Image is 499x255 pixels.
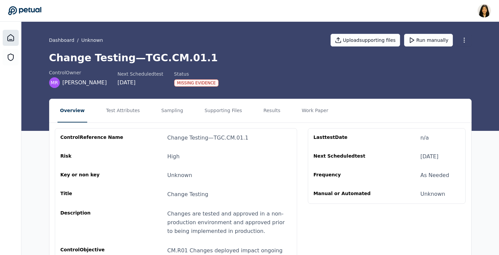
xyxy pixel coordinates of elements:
[202,99,245,122] button: Supporting Files
[174,71,219,77] div: Status
[404,34,453,47] button: Run manually
[420,190,445,198] div: Unknown
[57,99,88,122] button: Overview
[3,49,19,65] a: SOC
[60,134,125,142] div: control Reference Name
[49,99,471,122] nav: Tabs
[167,171,192,179] div: Unknown
[420,171,449,179] div: As Needed
[51,79,58,86] span: MR
[60,190,125,199] div: Title
[81,37,103,44] button: Unknown
[3,30,19,46] a: Dashboard
[167,191,209,197] span: Change Testing
[60,209,125,236] div: Description
[117,79,163,87] div: [DATE]
[420,153,439,161] div: [DATE]
[49,69,107,76] div: control Owner
[331,34,400,47] button: Uploadsupporting files
[103,99,142,122] button: Test Attributes
[299,99,331,122] button: Work Paper
[49,37,75,44] a: Dashboard
[167,209,291,236] div: Changes are tested and approved in a non-production environment and approved prior to being imple...
[117,71,163,77] div: Next Scheduled test
[314,171,378,179] div: Frequency
[8,6,41,15] a: Go to Dashboard
[174,79,219,87] div: Missing Evidence
[49,37,103,44] div: /
[60,153,125,161] div: Risk
[63,79,107,87] span: [PERSON_NAME]
[158,99,186,122] button: Sampling
[420,134,429,142] div: n/a
[49,52,472,64] h1: Change Testing — TGC.CM.01.1
[167,153,180,161] div: High
[478,4,491,17] img: Renee Park
[261,99,283,122] button: Results
[60,171,125,179] div: Key or non key
[314,153,378,161] div: Next Scheduled test
[314,134,378,142] div: Last test Date
[314,190,378,198] div: Manual or Automated
[167,134,249,142] div: Change Testing — TGC.CM.01.1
